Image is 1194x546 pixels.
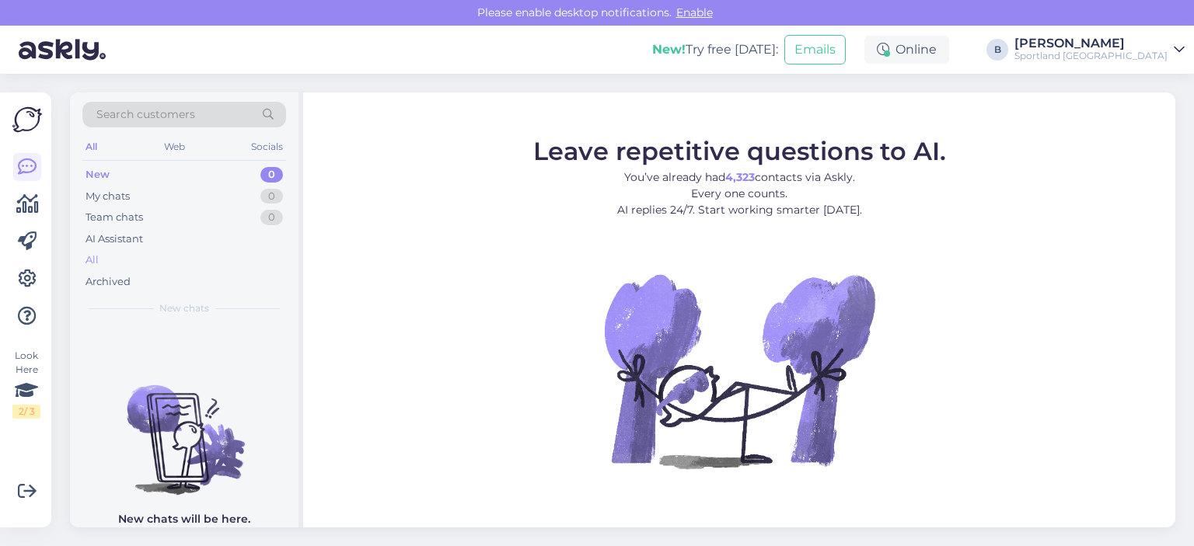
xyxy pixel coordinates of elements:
[86,167,110,183] div: New
[784,35,846,64] button: Emails
[533,136,946,166] span: Leave repetitive questions to AI.
[986,39,1008,61] div: B
[12,349,40,419] div: Look Here
[248,137,286,157] div: Socials
[161,137,188,157] div: Web
[70,357,298,497] img: No chats
[86,274,131,290] div: Archived
[864,36,949,64] div: Online
[96,106,195,123] span: Search customers
[82,137,100,157] div: All
[12,405,40,419] div: 2 / 3
[1014,37,1185,62] a: [PERSON_NAME]Sportland [GEOGRAPHIC_DATA]
[86,252,99,268] div: All
[652,40,778,59] div: Try free [DATE]:
[1014,37,1168,50] div: [PERSON_NAME]
[533,169,946,218] p: You’ve already had contacts via Askly. Every one counts. AI replies 24/7. Start working smarter [...
[86,189,130,204] div: My chats
[1014,50,1168,62] div: Sportland [GEOGRAPHIC_DATA]
[725,170,755,184] b: 4,323
[86,210,143,225] div: Team chats
[159,301,209,315] span: New chats
[652,42,686,57] b: New!
[260,189,283,204] div: 0
[672,5,717,19] span: Enable
[260,167,283,183] div: 0
[86,231,143,247] div: AI Assistant
[12,105,42,134] img: Askly Logo
[118,511,250,527] p: New chats will be here.
[599,231,879,510] img: No Chat active
[260,210,283,225] div: 0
